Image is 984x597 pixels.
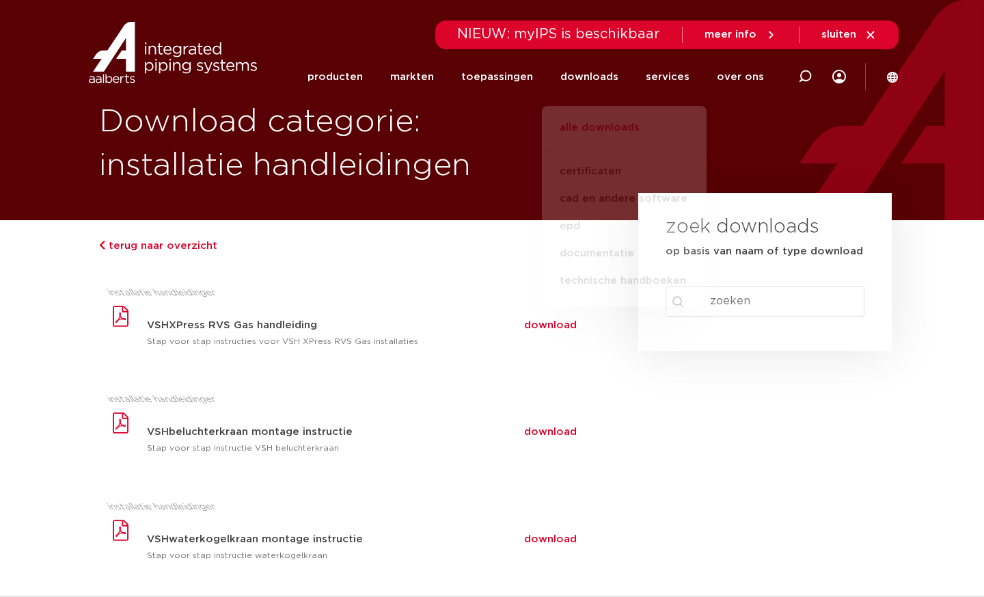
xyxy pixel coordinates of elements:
p: Stap voor stap instructies voor VSH XPress RVS Gas installaties [147,336,590,346]
nav: Menu [307,51,764,103]
p: Stap voor stap instructie VSH beluchterkraan [147,443,590,453]
a: download [524,320,577,330]
a: epd [542,213,707,240]
h3: XPress RVS Gas handleiding [147,317,411,334]
a: downloads [560,51,618,103]
a: services [646,51,689,103]
strong: op basis van naam of type download [666,246,863,256]
p: Stap voor stap instructie waterkogelkraan [147,550,590,560]
span: installatie handleidingen [105,394,221,406]
h3: zoek downloads [666,213,819,241]
a: cad en andere software [542,185,707,213]
a: terug naar overzicht [99,241,217,252]
span: terug naar overzicht [109,241,217,251]
a: sluiten [821,29,877,41]
a: over ons [717,51,764,103]
span: NIEUW: myIPS is beschikbaar [457,27,660,41]
a: certificaten [542,158,707,185]
a: alle downloads [542,120,707,150]
a: technische handboeken [542,267,707,295]
a: producten [307,51,363,103]
strong: VSH [147,427,169,437]
a: toepassingen [461,51,533,103]
h3: waterkogelkraan montage instructie [147,531,411,548]
a: meer info [705,29,777,41]
h3: beluchterkraan montage instructie [147,423,411,440]
span: sluiten [821,29,856,40]
span: installatie handleidingen [105,501,221,514]
span: installatie handleidingen [105,287,221,300]
a: documentatie [542,240,707,267]
a: markten [390,51,434,103]
a: download [524,534,577,544]
a: download [524,427,577,437]
strong: VSH [147,320,169,330]
strong: VSH [147,534,169,544]
h1: Download categorie: installatie handleidingen [99,101,485,188]
span: meer info [705,29,756,40]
